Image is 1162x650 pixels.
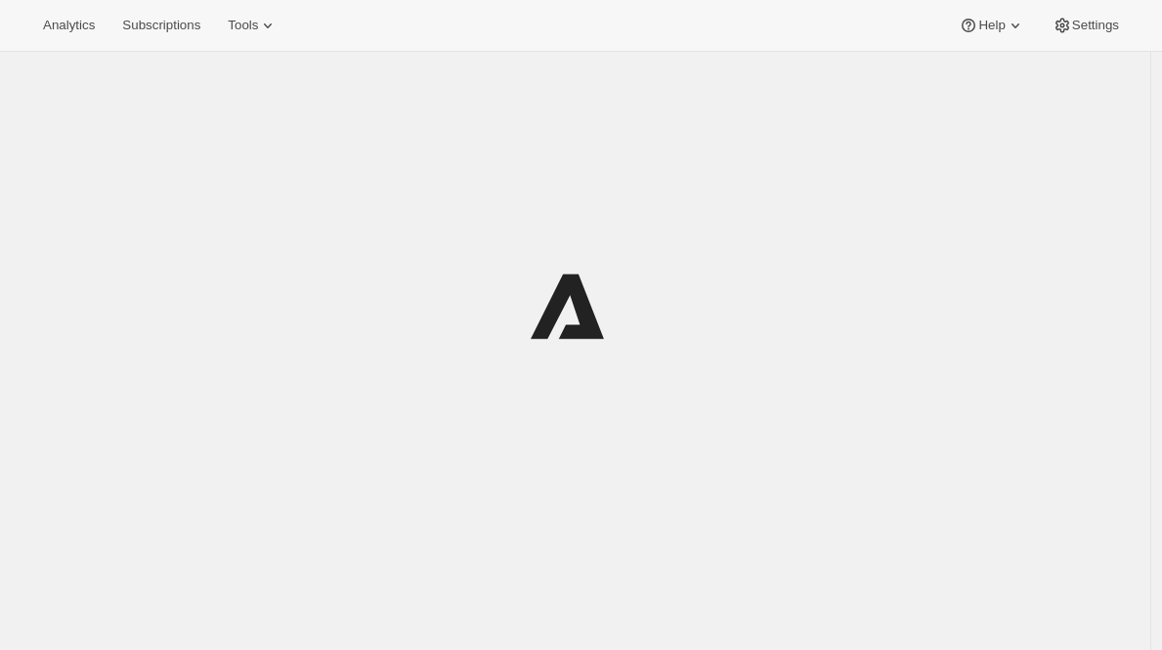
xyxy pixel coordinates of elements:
[947,12,1036,39] button: Help
[31,12,107,39] button: Analytics
[1072,18,1119,33] span: Settings
[228,18,258,33] span: Tools
[216,12,289,39] button: Tools
[43,18,95,33] span: Analytics
[110,12,212,39] button: Subscriptions
[978,18,1005,33] span: Help
[122,18,200,33] span: Subscriptions
[1041,12,1131,39] button: Settings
